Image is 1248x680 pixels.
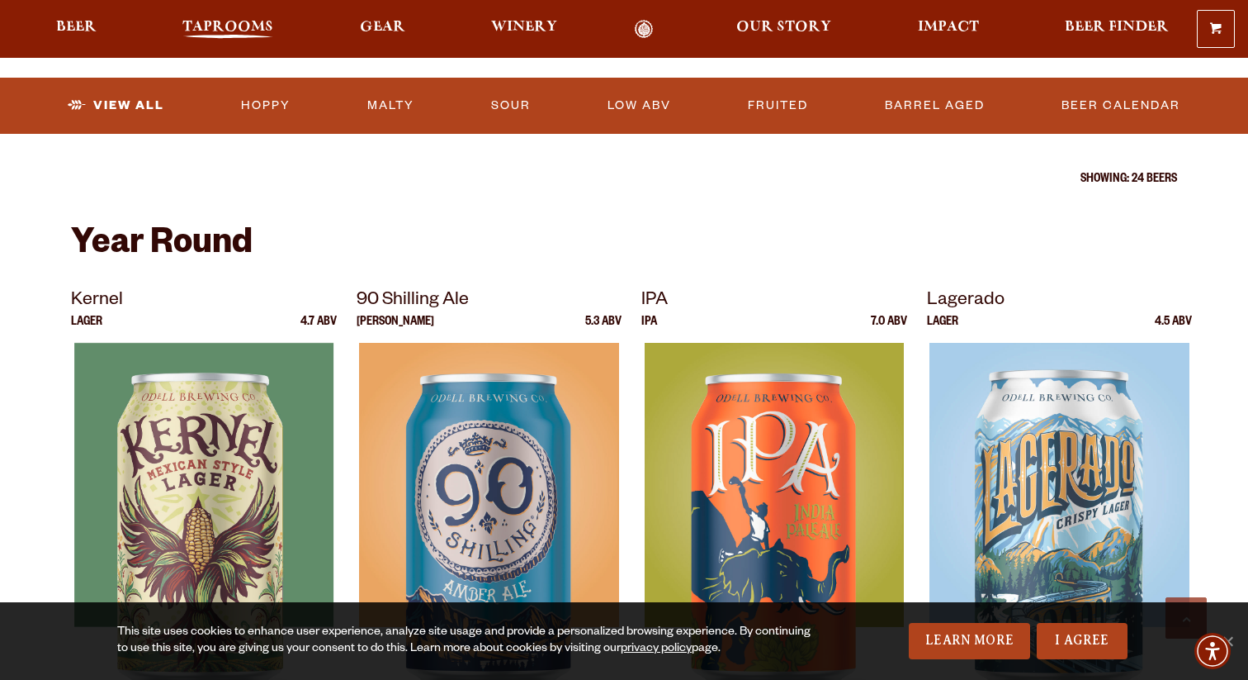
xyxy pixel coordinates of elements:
[349,20,416,39] a: Gear
[71,316,102,343] p: Lager
[601,87,678,125] a: Low ABV
[357,316,434,343] p: [PERSON_NAME]
[360,21,405,34] span: Gear
[741,87,815,125] a: Fruited
[172,20,284,39] a: Taprooms
[907,20,990,39] a: Impact
[909,623,1030,659] a: Learn More
[480,20,568,39] a: Winery
[45,20,107,39] a: Beer
[726,20,842,39] a: Our Story
[736,21,831,34] span: Our Story
[641,287,907,316] p: IPA
[927,316,958,343] p: Lager
[1194,633,1231,669] div: Accessibility Menu
[1055,87,1187,125] a: Beer Calendar
[234,87,297,125] a: Hoppy
[357,287,622,316] p: 90 Shilling Ale
[71,174,1177,187] p: Showing: 24 Beers
[641,316,657,343] p: IPA
[117,625,816,658] div: This site uses cookies to enhance user experience, analyze site usage and provide a personalized ...
[56,21,97,34] span: Beer
[612,20,674,39] a: Odell Home
[1054,20,1179,39] a: Beer Finder
[878,87,991,125] a: Barrel Aged
[927,287,1193,316] p: Lagerado
[491,21,557,34] span: Winery
[621,643,692,656] a: privacy policy
[300,316,337,343] p: 4.7 ABV
[1065,21,1169,34] span: Beer Finder
[1155,316,1192,343] p: 4.5 ABV
[182,21,273,34] span: Taprooms
[71,287,337,316] p: Kernel
[871,316,907,343] p: 7.0 ABV
[485,87,537,125] a: Sour
[1037,623,1127,659] a: I Agree
[1165,597,1207,639] a: Scroll to top
[71,226,1177,266] h2: Year Round
[361,87,421,125] a: Malty
[918,21,979,34] span: Impact
[585,316,622,343] p: 5.3 ABV
[61,87,171,125] a: View All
